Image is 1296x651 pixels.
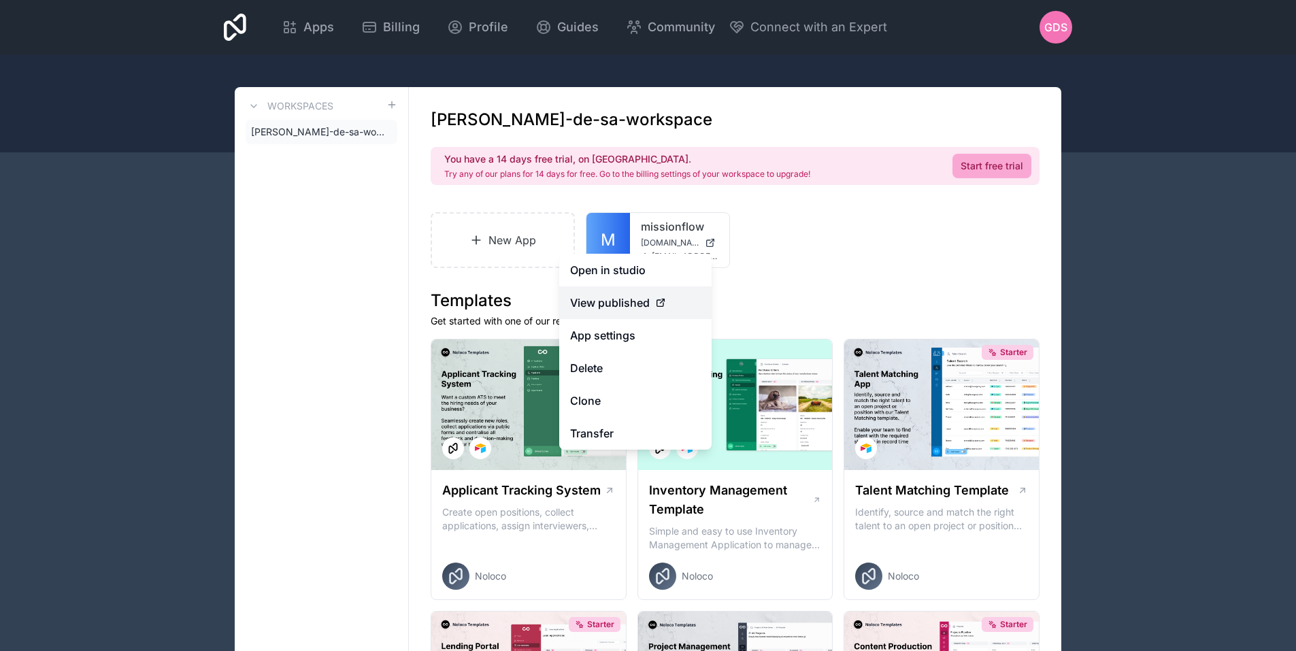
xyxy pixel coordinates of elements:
a: [PERSON_NAME]-de-sa-workspace [246,120,397,144]
span: Connect with an Expert [750,18,887,37]
a: Guides [525,12,610,42]
p: Try any of our plans for 14 days for free. Go to the billing settings of your workspace to upgrade! [444,169,810,180]
p: Identify, source and match the right talent to an open project or position with our Talent Matchi... [855,505,1028,533]
button: Connect with an Expert [729,18,887,37]
a: New App [431,212,575,268]
a: Workspaces [246,98,333,114]
img: Airtable Logo [475,443,486,454]
h1: Inventory Management Template [649,481,812,519]
a: App settings [559,319,712,352]
h2: You have a 14 days free trial, on [GEOGRAPHIC_DATA]. [444,152,810,166]
span: Guides [557,18,599,37]
span: Noloco [888,569,919,583]
h1: Talent Matching Template [855,481,1009,500]
a: View published [559,286,712,319]
span: [EMAIL_ADDRESS][DOMAIN_NAME] [652,251,718,262]
a: Transfer [559,417,712,450]
a: Billing [350,12,431,42]
button: Delete [559,352,712,384]
a: missionflow [641,218,718,235]
span: Apps [303,18,334,37]
p: Create open positions, collect applications, assign interviewers, centralise candidate feedback a... [442,505,615,533]
span: Community [648,18,715,37]
span: View published [570,295,650,311]
span: Starter [1000,619,1027,630]
a: Clone [559,384,712,417]
span: [PERSON_NAME]-de-sa-workspace [251,125,386,139]
span: Noloco [475,569,506,583]
a: Community [615,12,726,42]
span: Starter [587,619,614,630]
a: Open in studio [559,254,712,286]
a: Profile [436,12,519,42]
a: M [586,213,630,267]
p: Get started with one of our ready-made templates [431,314,1040,328]
h1: [PERSON_NAME]-de-sa-workspace [431,109,712,131]
h1: Templates [431,290,1040,312]
h3: Workspaces [267,99,333,113]
span: Profile [469,18,508,37]
span: Starter [1000,347,1027,358]
a: Apps [271,12,345,42]
span: GDS [1044,19,1067,35]
a: [DOMAIN_NAME] [641,237,718,248]
span: [DOMAIN_NAME] [641,237,699,248]
span: Billing [383,18,420,37]
p: Simple and easy to use Inventory Management Application to manage your stock, orders and Manufact... [649,524,822,552]
a: Start free trial [952,154,1031,178]
img: Airtable Logo [861,443,871,454]
span: Noloco [682,569,713,583]
span: M [601,229,616,251]
h1: Applicant Tracking System [442,481,601,500]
